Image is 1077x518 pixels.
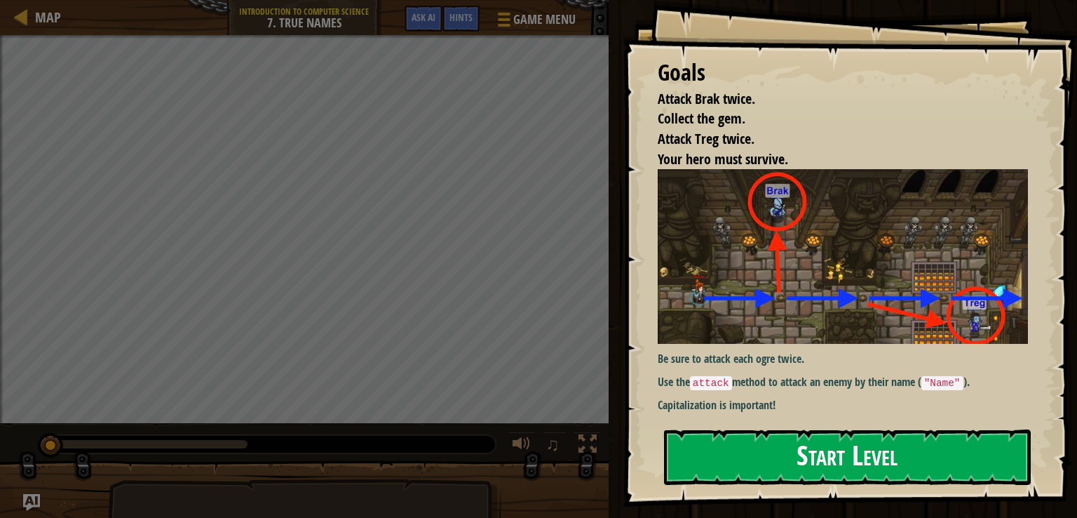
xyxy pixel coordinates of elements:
li: Attack Brak twice. [640,89,1024,109]
span: Map [35,8,61,27]
button: Ask AI [405,6,442,32]
span: Ask AI [412,11,435,24]
button: Game Menu [487,6,584,39]
span: Attack Treg twice. [658,129,754,148]
button: Ask AI [23,494,40,511]
button: Adjust volume [508,432,536,460]
li: Collect the gem. [640,109,1024,129]
img: True names [658,169,1038,344]
span: Collect the gem. [658,109,745,128]
span: Attack Brak twice. [658,89,755,108]
li: Attack Treg twice. [640,129,1024,150]
li: Your hero must survive. [640,150,1024,170]
span: Hints [449,11,473,24]
div: Goals [658,57,1028,89]
button: ♫ [543,432,567,460]
p: Be sure to attack each ogre twice. [658,351,1038,367]
span: Your hero must survive. [658,150,788,168]
span: ♫ [546,434,560,455]
p: Use the method to attack an enemy by their name ( ). [658,374,1038,391]
code: attack [690,376,732,390]
button: Toggle fullscreen [574,432,602,460]
p: Capitalization is important! [658,397,1038,413]
a: Map [28,8,61,27]
code: "Name" [921,376,963,390]
span: Game Menu [513,11,576,29]
button: Start Level [664,430,1031,485]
